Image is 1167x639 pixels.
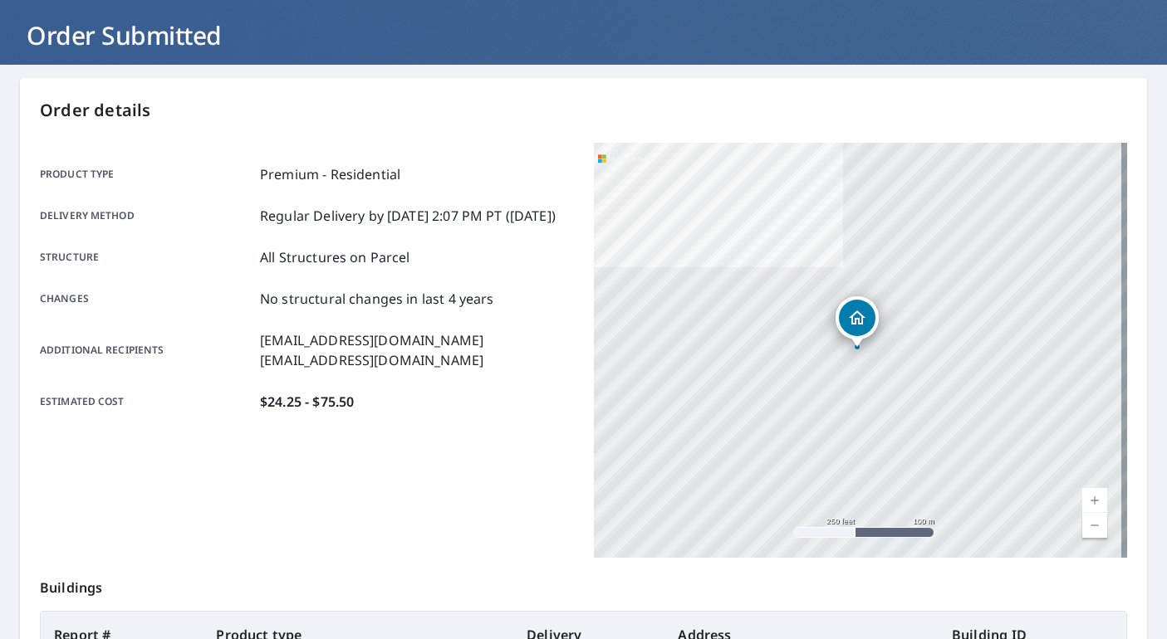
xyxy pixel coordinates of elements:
p: All Structures on Parcel [260,247,410,267]
p: Changes [40,289,253,309]
h1: Order Submitted [20,18,1147,52]
p: [EMAIL_ADDRESS][DOMAIN_NAME] [260,330,483,350]
p: [EMAIL_ADDRESS][DOMAIN_NAME] [260,350,483,370]
p: $24.25 - $75.50 [260,392,354,412]
p: Premium - Residential [260,164,400,184]
p: No structural changes in last 4 years [260,289,494,309]
a: Current Level 17, Zoom Out [1082,513,1107,538]
p: Product type [40,164,253,184]
div: Dropped pin, building 1, Residential property, 1272 Business Park Pl Jensen Beach, FL 34957 [836,296,879,348]
p: Buildings [40,558,1127,611]
p: Order details [40,98,1127,123]
p: Additional recipients [40,330,253,370]
p: Regular Delivery by [DATE] 2:07 PM PT ([DATE]) [260,206,556,226]
p: Estimated cost [40,392,253,412]
p: Structure [40,247,253,267]
a: Current Level 17, Zoom In [1082,488,1107,513]
p: Delivery method [40,206,253,226]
